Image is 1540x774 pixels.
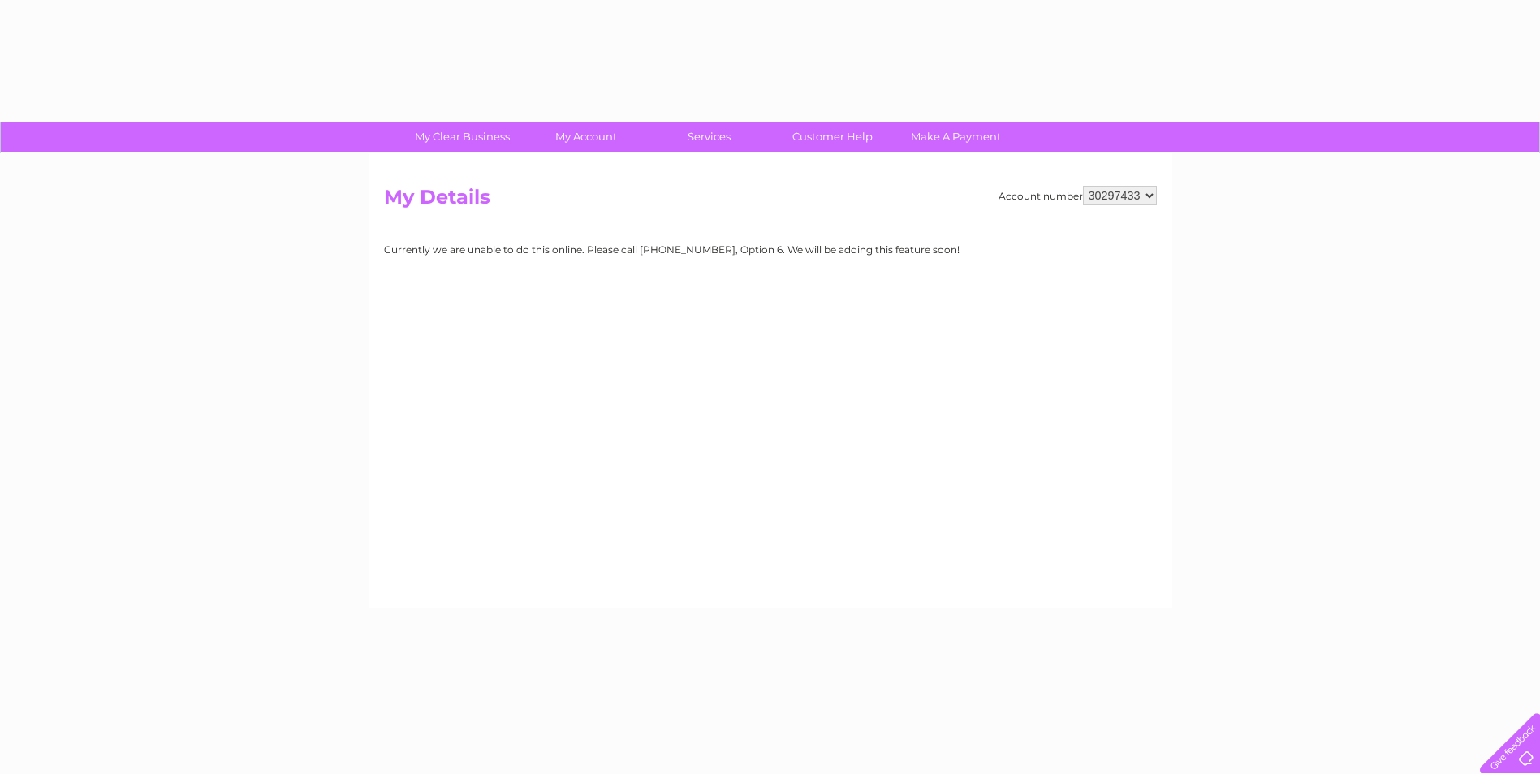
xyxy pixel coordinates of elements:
[642,122,776,152] a: Services
[766,122,899,152] a: Customer Help
[999,186,1157,205] div: Account number
[889,122,1023,152] a: Make A Payment
[384,186,1157,217] h2: My Details
[384,242,960,257] p: Currently we are unable to do this online. Please call [PHONE_NUMBER], Option 6. We will be addin...
[395,122,529,152] a: My Clear Business
[519,122,653,152] a: My Account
